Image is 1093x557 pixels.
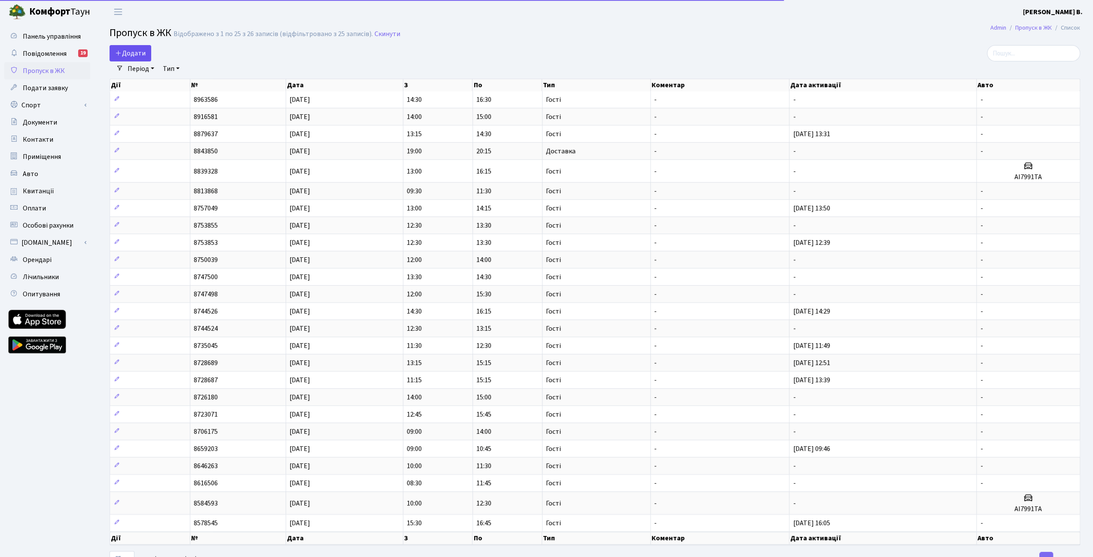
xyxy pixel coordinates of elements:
span: 20:15 [476,146,491,156]
span: - [654,444,657,454]
span: Гості [546,205,561,212]
th: Авто [977,79,1080,91]
th: По [472,532,542,545]
span: - [980,410,983,419]
span: 09:30 [407,186,422,196]
span: Гості [546,291,561,298]
span: [DATE] 09:46 [793,444,830,454]
span: 8744526 [194,307,218,316]
span: Гості [546,411,561,418]
span: Особові рахунки [23,221,73,230]
span: 8726180 [194,393,218,402]
span: [DATE] [289,186,310,196]
span: - [980,307,983,316]
span: 14:00 [476,427,491,436]
input: Пошук... [987,45,1080,61]
span: Доставка [546,148,575,155]
span: 14:30 [407,95,422,104]
span: 15:30 [476,289,491,299]
span: - [793,427,795,436]
span: - [654,375,657,385]
span: 15:30 [407,518,422,528]
span: - [654,341,657,350]
span: [DATE] [289,146,310,156]
span: - [980,186,983,196]
span: 13:00 [407,204,422,213]
span: [DATE] [289,393,310,402]
span: - [654,112,657,122]
span: Лічильники [23,272,59,282]
span: Гості [546,96,561,103]
a: Авто [4,165,90,183]
span: - [654,478,657,488]
span: - [793,324,795,333]
span: Орендарі [23,255,52,265]
a: Опитування [4,286,90,303]
span: [DATE] [289,444,310,454]
span: [DATE] [289,129,310,139]
span: [DATE] [289,478,310,488]
span: - [654,427,657,436]
th: З [403,532,473,545]
span: 14:15 [476,204,491,213]
span: - [793,221,795,230]
span: - [654,221,657,230]
b: Комфорт [29,5,70,18]
span: 13:15 [407,358,422,368]
th: Дата активації [789,532,977,545]
span: [DATE] 13:50 [793,204,830,213]
span: - [980,255,983,265]
span: - [793,167,795,176]
span: 8735045 [194,341,218,350]
span: - [980,238,983,247]
span: 12:00 [407,255,422,265]
span: - [980,324,983,333]
a: Admin [990,23,1006,32]
span: Гості [546,168,561,175]
span: 8747500 [194,272,218,282]
span: - [980,221,983,230]
span: Контакти [23,135,53,144]
span: Панель управління [23,32,81,41]
span: - [980,393,983,402]
span: - [654,167,657,176]
span: 8843850 [194,146,218,156]
span: - [980,95,983,104]
a: Повідомлення19 [4,45,90,62]
span: Гості [546,394,561,401]
span: 13:30 [476,238,491,247]
span: 8706175 [194,427,218,436]
span: - [654,95,657,104]
a: Квитанції [4,183,90,200]
span: [DATE] 12:51 [793,358,830,368]
span: - [654,204,657,213]
th: Коментар [651,532,789,545]
span: - [654,238,657,247]
span: 8646263 [194,461,218,471]
span: Гості [546,239,561,246]
span: [DATE] [289,167,310,176]
span: 8723071 [194,410,218,419]
span: 14:00 [407,393,422,402]
span: 11:30 [476,461,491,471]
span: - [980,112,983,122]
span: Оплати [23,204,46,213]
span: 10:45 [476,444,491,454]
span: - [793,499,795,508]
a: Спорт [4,97,90,114]
th: Дата [286,532,403,545]
span: 8578545 [194,518,218,528]
span: Гості [546,256,561,263]
span: [DATE] 12:39 [793,238,830,247]
th: Тип [542,79,651,91]
a: Приміщення [4,148,90,165]
th: Дата [286,79,403,91]
span: Пропуск в ЖК [23,66,65,76]
span: [DATE] [289,95,310,104]
span: - [793,461,795,471]
span: [DATE] [289,410,310,419]
span: [DATE] [289,518,310,528]
span: 16:15 [476,167,491,176]
span: Гості [546,342,561,349]
span: 15:15 [476,375,491,385]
